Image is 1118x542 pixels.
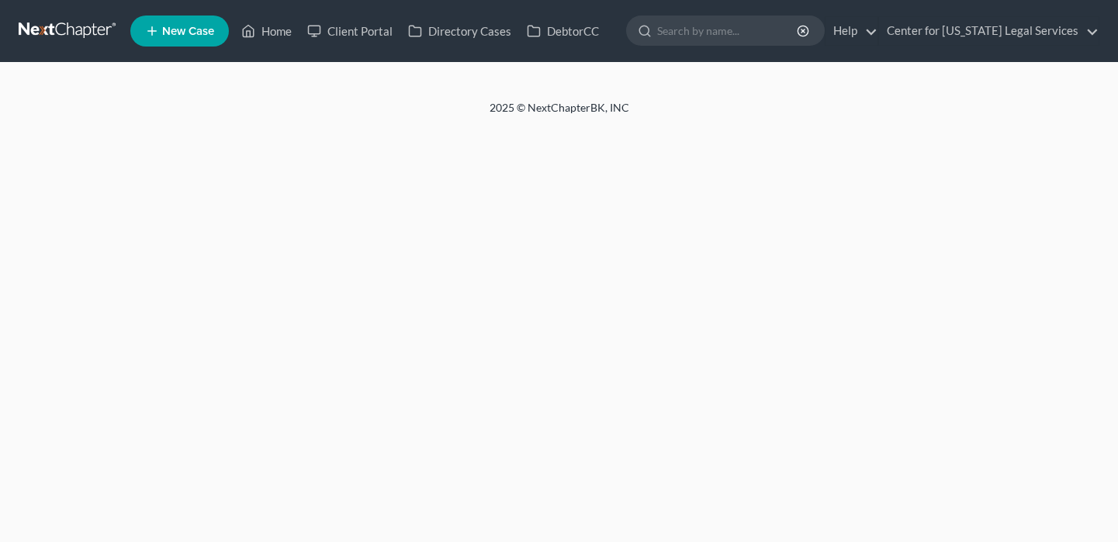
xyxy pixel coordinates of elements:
a: Home [234,17,299,45]
div: 2025 © NextChapterBK, INC [117,100,1002,128]
a: Center for [US_STATE] Legal Services [879,17,1099,45]
span: New Case [162,26,214,37]
input: Search by name... [657,16,799,45]
a: Directory Cases [400,17,519,45]
a: Help [826,17,877,45]
a: DebtorCC [519,17,607,45]
a: Client Portal [299,17,400,45]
